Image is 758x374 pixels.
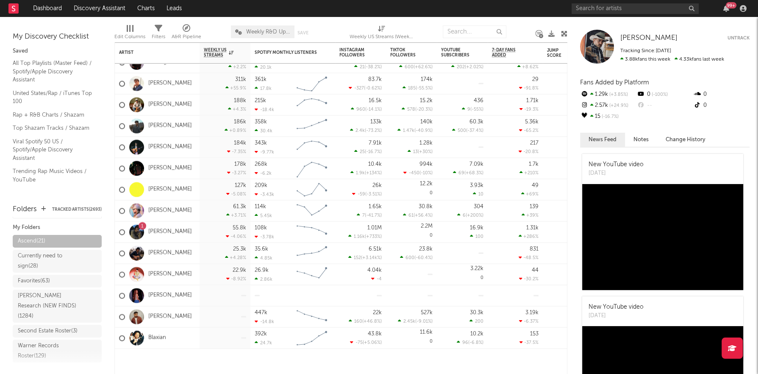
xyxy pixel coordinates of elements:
[519,106,539,112] div: -19.3 %
[620,57,724,62] span: 4.33k fans last week
[246,29,290,35] span: Weekly R&D Updates
[547,163,581,173] div: 66.7
[420,98,433,103] div: 15.2k
[397,128,433,133] div: ( )
[352,191,382,197] div: ( )
[421,171,431,176] span: -10 %
[390,222,433,243] div: 0
[293,221,331,243] svg: Chart title
[362,256,380,260] span: +3.14k %
[589,303,644,312] div: New YouTube video
[405,256,414,260] span: 600
[13,325,102,338] a: Second Estate Roster(3)
[13,59,93,84] a: All Top Playlists (Master Feed) / Spotify/Apple Discovery Assistant
[403,85,433,91] div: ( )
[255,246,268,251] div: 35.6k
[255,310,267,315] div: 447k
[457,340,483,345] div: ( )
[349,318,382,324] div: ( )
[403,170,433,176] div: ( )
[625,133,657,147] button: Notes
[370,119,382,124] div: 133k
[420,119,433,124] div: 140k
[620,34,677,42] a: [PERSON_NAME]
[458,171,464,176] span: 69
[400,255,433,260] div: ( )
[402,106,433,112] div: ( )
[453,170,483,176] div: ( )
[421,310,433,315] div: 527k
[356,107,365,112] span: 960
[348,255,382,260] div: ( )
[530,246,539,251] div: 831
[367,107,380,112] span: -14.1 %
[354,149,382,154] div: ( )
[350,170,382,176] div: ( )
[420,181,433,187] div: 12.2k
[18,291,78,321] div: [PERSON_NAME] Research (NEW FINDS) ( 1284 )
[547,206,581,216] div: 74.0
[365,86,380,91] span: -0.62 %
[233,204,246,209] div: 61.3k
[293,327,331,349] svg: Chart title
[148,101,192,109] a: [PERSON_NAME]
[148,271,192,278] a: [PERSON_NAME]
[478,192,483,197] span: 10
[547,184,581,195] div: 63.6
[148,292,192,299] a: [PERSON_NAME]
[18,326,78,336] div: Second Estate Roster ( 3 )
[470,266,483,271] div: 3.22k
[657,133,714,147] button: Change History
[519,340,539,345] div: -37.5 %
[357,212,382,218] div: ( )
[13,32,102,42] div: My Discovery Checklist
[608,92,628,97] span: +3.85 %
[547,333,581,343] div: 71.6
[13,250,102,273] a: Currently need to sign(28)
[522,212,539,218] div: +39 %
[451,64,483,70] div: ( )
[580,89,636,100] div: 1.29k
[234,119,246,124] div: 186k
[234,98,246,103] div: 188k
[600,114,619,119] span: -16.7 %
[366,213,380,218] span: -41.7 %
[255,140,267,145] div: 343k
[351,106,382,112] div: ( )
[255,212,272,218] div: 5.45k
[148,186,192,193] a: [PERSON_NAME]
[403,212,433,218] div: ( )
[255,161,267,167] div: 268k
[526,225,539,230] div: 1.31k
[225,255,246,260] div: +4.28 %
[419,161,433,167] div: 994k
[377,277,382,282] span: -4
[419,140,433,145] div: 1.28k
[519,85,539,91] div: -91.8 %
[366,65,380,70] span: -38.2 %
[255,191,274,197] div: -3.43k
[235,182,246,188] div: 127k
[293,264,331,285] svg: Chart title
[636,100,693,111] div: --
[463,213,466,218] span: 6
[13,275,102,287] a: Favorites(63)
[255,50,318,55] div: Spotify Monthly Listeners
[492,47,526,58] span: 7-Day Fans Added
[354,319,362,324] span: 160
[532,267,539,273] div: 44
[255,318,274,324] div: -14.8k
[526,98,539,103] div: 1.71k
[525,119,539,124] div: 5.36k
[462,106,483,112] div: ( )
[13,46,102,56] div: Saved
[416,128,431,133] span: -40.9 %
[255,64,272,70] div: 20.1k
[467,107,470,112] span: 9
[52,207,102,212] button: Tracked Artists(2693)
[255,234,274,239] div: -3.78k
[255,267,269,273] div: 26.9k
[467,128,482,133] span: -37.4 %
[114,21,145,46] div: Edit Columns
